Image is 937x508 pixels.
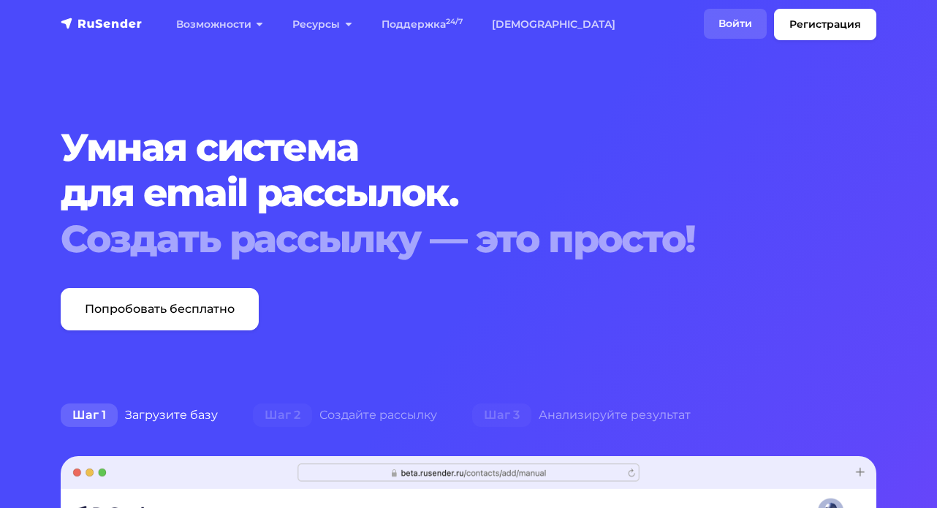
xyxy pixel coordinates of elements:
a: Поддержка24/7 [367,10,477,39]
a: Ресурсы [278,10,366,39]
a: Регистрация [774,9,876,40]
a: Попробовать бесплатно [61,288,259,330]
img: RuSender [61,16,143,31]
div: Анализируйте результат [455,401,708,430]
div: Создать рассылку — это просто! [61,216,876,262]
sup: 24/7 [446,17,463,26]
a: [DEMOGRAPHIC_DATA] [477,10,630,39]
h1: Умная система для email рассылок. [61,125,876,262]
a: Войти [704,9,767,39]
span: Шаг 2 [253,403,312,427]
div: Загрузите базу [43,401,235,430]
div: Создайте рассылку [235,401,455,430]
span: Шаг 1 [61,403,118,427]
span: Шаг 3 [472,403,531,427]
a: Возможности [162,10,278,39]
